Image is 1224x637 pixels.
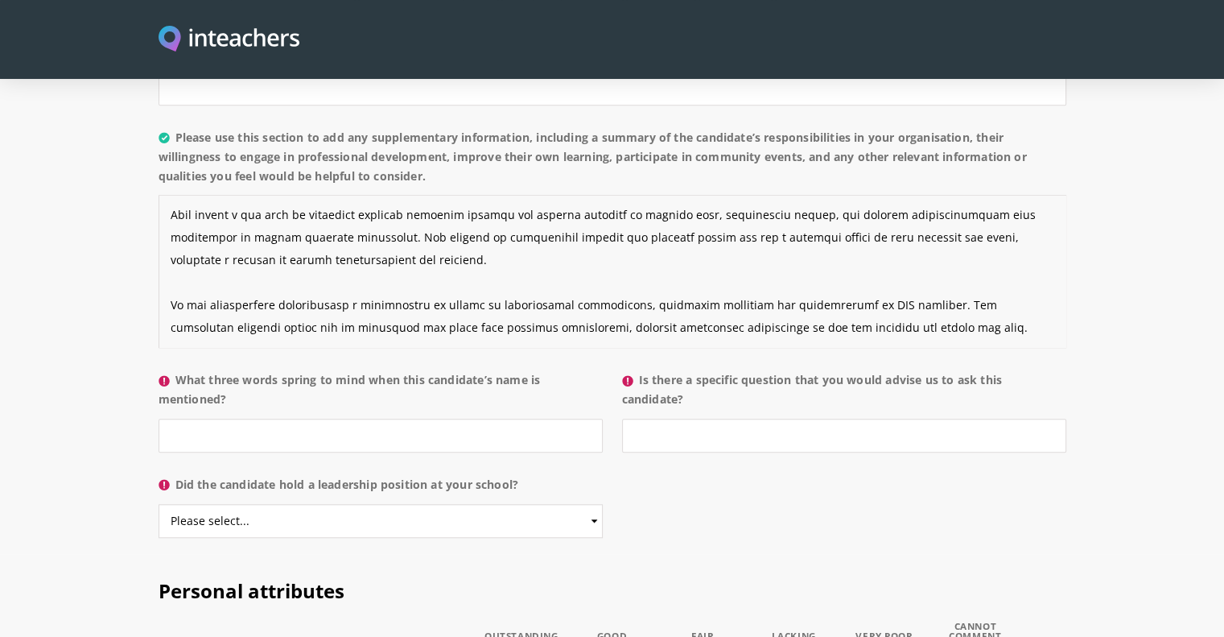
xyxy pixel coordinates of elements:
[622,370,1066,419] label: Is there a specific question that you would advise us to ask this candidate?
[159,370,603,419] label: What three words spring to mind when this candidate’s name is mentioned?
[159,26,300,54] a: Visit this site's homepage
[159,128,1066,196] label: Please use this section to add any supplementary information, including a summary of the candidat...
[159,26,300,54] img: Inteachers
[159,475,603,504] label: Did the candidate hold a leadership position at your school?
[159,577,344,604] span: Personal attributes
